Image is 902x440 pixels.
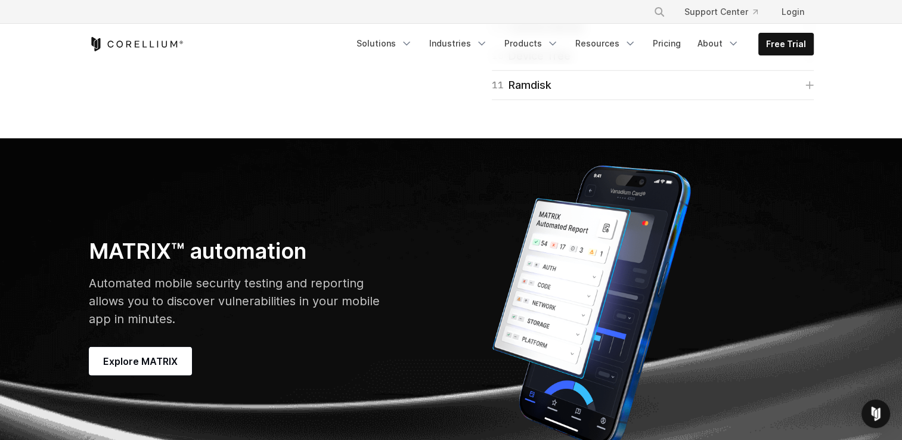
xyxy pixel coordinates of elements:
a: Explore MATRIX [89,347,192,376]
a: Industries [422,33,495,54]
a: Solutions [349,33,420,54]
a: About [690,33,746,54]
a: 11Ramdisk [492,77,814,94]
span: Explore MATRIX [103,354,178,368]
a: Free Trial [759,33,813,55]
div: Ramdisk [492,77,551,94]
a: Corellium Home [89,37,184,51]
span: 11 [492,77,504,94]
span: Automated mobile security testing and reporting allows you to discover vulnerabilities in your mo... [89,276,380,326]
a: Support Center [675,1,767,23]
div: Navigation Menu [639,1,814,23]
button: Search [649,1,670,23]
a: Products [497,33,566,54]
a: Pricing [646,33,688,54]
div: Navigation Menu [349,33,814,55]
a: Login [772,1,814,23]
div: Open Intercom Messenger [861,399,890,428]
h3: MATRIX™ automation [89,238,380,265]
a: Resources [568,33,643,54]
